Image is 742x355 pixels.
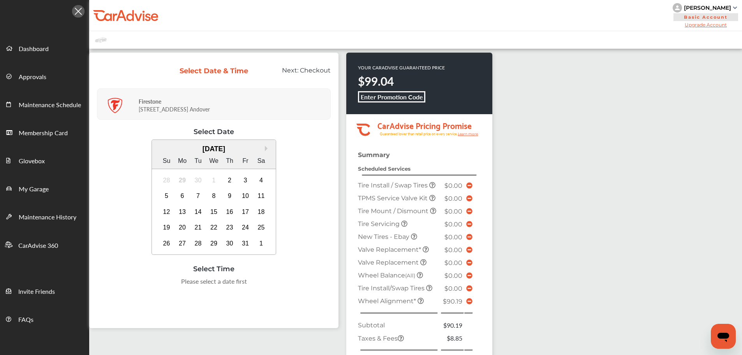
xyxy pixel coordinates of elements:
[265,146,270,151] button: Next Month
[440,332,464,344] td: $8.85
[684,4,731,11] div: [PERSON_NAME]
[358,73,394,89] strong: $99.04
[358,335,404,342] span: Taxes & Fees
[192,221,204,234] div: Choose Tuesday, October 21st, 2025
[192,237,204,250] div: Choose Tuesday, October 28th, 2025
[192,155,204,167] div: Tu
[239,190,252,202] div: Choose Friday, October 10th, 2025
[358,220,401,228] span: Tire Servicing
[139,92,328,117] div: [STREET_ADDRESS] Andover
[176,237,189,250] div: Choose Monday, October 27th, 2025
[377,118,472,132] tspan: CarAdvise Pricing Promise
[19,212,76,223] span: Maintenance History
[380,131,458,136] tspan: Guaranteed lower than retail price on every service.
[733,7,737,9] img: sCxJUJ+qAmfqhQGDUl18vwLg4ZYJ6CxN7XmbOMBAAAAAElFTkSuQmCC
[208,221,220,234] div: Choose Wednesday, October 22nd, 2025
[160,221,173,234] div: Choose Sunday, October 19th, 2025
[176,206,189,218] div: Choose Monday, October 13th, 2025
[208,155,220,167] div: We
[444,272,462,279] span: $0.00
[255,174,268,187] div: Choose Saturday, October 4th, 2025
[176,190,189,202] div: Choose Monday, October 6th, 2025
[224,155,236,167] div: Th
[444,182,462,189] span: $0.00
[208,174,220,187] div: Not available Wednesday, October 1st, 2025
[0,174,89,202] a: My Garage
[160,237,173,250] div: Choose Sunday, October 26th, 2025
[208,237,220,250] div: Choose Wednesday, October 29th, 2025
[224,237,236,250] div: Choose Thursday, October 30th, 2025
[358,166,411,172] strong: Scheduled Services
[97,127,331,136] div: Select Date
[239,221,252,234] div: Choose Friday, October 24th, 2025
[358,64,445,71] p: YOUR CARADVISE GUARANTEED PRICE
[356,319,440,332] td: Subtotal
[440,319,464,332] td: $90.19
[18,241,58,251] span: CarAdvise 360
[19,100,81,110] span: Maintenance Schedule
[0,62,89,90] a: Approvals
[176,155,189,167] div: Mo
[19,44,49,54] span: Dashboard
[239,237,252,250] div: Choose Friday, October 31st, 2025
[176,174,189,187] div: Not available Monday, September 29th, 2025
[72,5,85,18] img: Icon.5fd9dcc7.svg
[358,284,426,292] span: Tire Install/Swap Tires
[18,315,33,325] span: FAQs
[0,202,89,230] a: Maintenance History
[192,190,204,202] div: Choose Tuesday, October 7th, 2025
[300,67,331,74] span: Checkout
[159,172,269,251] div: month 2025-10
[19,184,49,194] span: My Garage
[255,190,268,202] div: Choose Saturday, October 11th, 2025
[160,174,173,187] div: Not available Sunday, September 28th, 2025
[358,207,430,215] span: Tire Mount / Dismount
[0,146,89,174] a: Glovebox
[192,174,204,187] div: Not available Tuesday, September 30th, 2025
[358,259,420,266] span: Valve Replacement
[444,246,462,254] span: $0.00
[358,272,417,279] span: Wheel Balance
[0,90,89,118] a: Maintenance Schedule
[673,22,739,28] span: Upgrade Account
[444,233,462,241] span: $0.00
[18,287,55,297] span: Invite Friends
[358,194,429,202] span: TPMS Service Valve Kit
[224,174,236,187] div: Choose Thursday, October 2nd, 2025
[444,259,462,267] span: $0.00
[152,145,276,153] div: [DATE]
[458,132,478,136] tspan: Learn more
[97,277,331,286] div: Please select a date first
[139,97,161,105] strong: Firestone
[95,35,107,45] img: placeholder_car.fcab19be.svg
[255,206,268,218] div: Choose Saturday, October 18th, 2025
[255,155,268,167] div: Sa
[19,128,68,138] span: Membership Card
[160,155,173,167] div: Su
[673,13,738,21] span: Basic Account
[444,285,462,292] span: $0.00
[358,297,418,305] span: Wheel Alignment *
[444,208,462,215] span: $0.00
[160,190,173,202] div: Choose Sunday, October 5th, 2025
[358,182,429,189] span: Tire Install / Swap Tires
[239,155,252,167] div: Fr
[358,151,390,159] strong: Summary
[224,221,236,234] div: Choose Thursday, October 23rd, 2025
[711,324,736,349] iframe: Button to launch messaging window
[443,298,462,305] span: $90.19
[97,265,331,273] div: Select Time
[358,233,411,240] span: New Tires - Ebay
[444,195,462,202] span: $0.00
[255,237,268,250] div: Choose Saturday, November 1st, 2025
[255,67,337,81] div: Next:
[255,221,268,234] div: Choose Saturday, October 25th, 2025
[192,206,204,218] div: Choose Tuesday, October 14th, 2025
[208,206,220,218] div: Choose Wednesday, October 15th, 2025
[179,67,249,75] div: Select Date & Time
[673,3,682,12] img: knH8PDtVvWoAbQRylUukY18CTiRevjo20fAtgn5MLBQj4uumYvk2MzTtcAIzfGAtb1XOLVMAvhLuqoNAbL4reqehy0jehNKdM...
[160,206,173,218] div: Choose Sunday, October 12th, 2025
[208,190,220,202] div: Choose Wednesday, October 8th, 2025
[19,72,46,82] span: Approvals
[358,246,423,253] span: Valve Replacement*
